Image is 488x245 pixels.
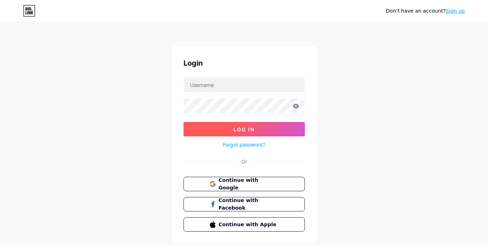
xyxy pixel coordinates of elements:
[183,197,305,211] button: Continue with Facebook
[233,126,255,132] span: Log In
[219,176,278,192] span: Continue with Google
[219,221,278,228] span: Continue with Apple
[223,141,265,148] a: Forgot password?
[183,177,305,191] button: Continue with Google
[183,58,305,69] div: Login
[183,217,305,232] button: Continue with Apple
[446,8,465,14] a: Sign up
[219,197,278,212] span: Continue with Facebook
[386,7,465,15] div: Don't have an account?
[241,158,247,165] div: Or
[184,78,305,92] input: Username
[183,122,305,136] button: Log In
